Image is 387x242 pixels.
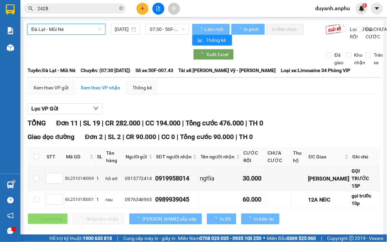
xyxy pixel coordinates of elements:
[172,234,206,242] span: CC 194.000
[37,5,118,12] input: Tìm tên, số ĐT hoặc mã đơn
[119,6,123,10] span: close-circle
[64,191,96,208] td: ĐL2510150001
[266,148,292,166] th: CHƯA CƯỚC
[245,119,247,127] span: |
[129,213,202,224] button: [PERSON_NAME] sắp xếp
[198,27,204,32] span: loading
[205,25,224,33] span: Làm mới
[107,234,109,242] span: |
[156,6,161,11] span: file-add
[352,192,378,207] div: gọi trước 10p
[199,236,262,241] strong: 0708 023 035 - 0935 103 250
[177,133,178,141] span: |
[352,51,368,66] span: Kho nhận
[65,6,134,21] div: [GEOGRAPHIC_DATA]
[364,3,366,8] span: 1
[242,148,266,166] th: CƯỚC RỒI
[359,5,365,12] img: icon-new-feature
[273,234,287,242] span: TH 0
[348,25,374,40] span: Lọc CƯỚC RỒI
[200,153,235,160] span: Tên người nhận
[206,51,228,58] span: Xuất Excel
[136,3,148,15] button: plus
[93,106,99,111] span: down
[6,4,15,15] img: logo-vxr
[156,195,197,204] div: 0989939045
[308,195,349,204] div: 12A NĐC
[199,52,206,57] span: loading
[31,104,58,113] span: Lọc VP Gửi
[351,148,380,166] th: Ghi chú
[102,119,103,127] span: |
[135,217,142,221] span: loading
[249,119,263,127] span: TH 0
[6,21,60,29] div: Kiều
[374,5,380,12] span: caret-down
[140,6,145,11] span: plus
[231,24,265,35] button: In phơi
[125,196,153,203] div: 0976346965
[65,21,134,29] div: nhất
[193,49,234,60] button: Xuất Excel
[349,236,354,241] span: copyright
[292,148,307,166] th: Thu hộ
[83,236,112,241] strong: 1900 633 818
[66,153,88,160] span: Mã GD
[207,213,236,224] button: In DS
[7,228,14,234] span: message
[308,174,349,183] div: [PERSON_NAME]
[267,235,316,242] span: Miền Bắc
[321,235,322,242] span: |
[111,234,127,242] span: SL 17
[56,119,78,127] span: Đơn 11
[31,24,101,34] span: Đà Lạt - Mũi Né
[65,196,94,203] div: ĐL2510150001
[152,3,164,15] button: file-add
[106,175,123,182] div: hồ sơ
[28,119,46,127] span: TỔNG
[172,6,176,11] span: aim
[352,167,378,190] div: GỌI TRƯỚC 15P
[243,174,265,183] div: 30.000
[161,133,175,141] span: CC 0
[81,67,130,74] span: Chuyến: (07:30 [DATE])
[125,175,153,182] div: 0915772414
[96,148,105,166] th: SL
[220,215,231,223] span: In DS
[244,25,259,33] span: In phơi
[178,235,262,242] span: Miền Nam
[254,215,274,223] span: In biên lai
[28,234,77,242] span: [PERSON_NAME]
[115,25,130,33] input: 15/10/2025
[142,119,144,127] span: |
[28,213,68,224] button: Giao hàng
[83,119,100,127] span: SL 19
[270,234,272,242] span: |
[65,175,94,182] div: ĐL2510140069
[180,133,234,141] span: Tổng cước 90.000
[156,174,197,183] div: 0919958014
[5,44,37,51] span: CƯỚC RỒI :
[45,148,64,166] th: STT
[199,166,242,191] td: nghĩa
[73,213,124,224] button: Nhập kho nhận
[142,215,196,223] span: [PERSON_NAME] sắp xếp
[108,133,121,141] span: SL 2
[186,119,244,127] span: Tổng cước 476.000
[65,29,134,39] div: 0971977983
[192,24,230,35] button: Làm mới
[310,4,356,13] span: duyanh.anphu
[97,196,103,203] div: 1
[211,234,268,242] span: Tổng cước 386.000
[126,133,156,141] span: CR 90.000
[7,27,14,34] img: solution-icon
[207,234,209,242] span: |
[263,237,265,240] span: ⚪️
[145,119,180,127] span: CC 194.000
[87,234,106,242] span: Đơn 9
[206,36,227,44] span: Thống kê
[7,212,14,219] span: notification
[105,119,140,127] span: CR 282.000
[362,3,367,8] sup: 1
[28,133,75,141] span: Giao dọc đường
